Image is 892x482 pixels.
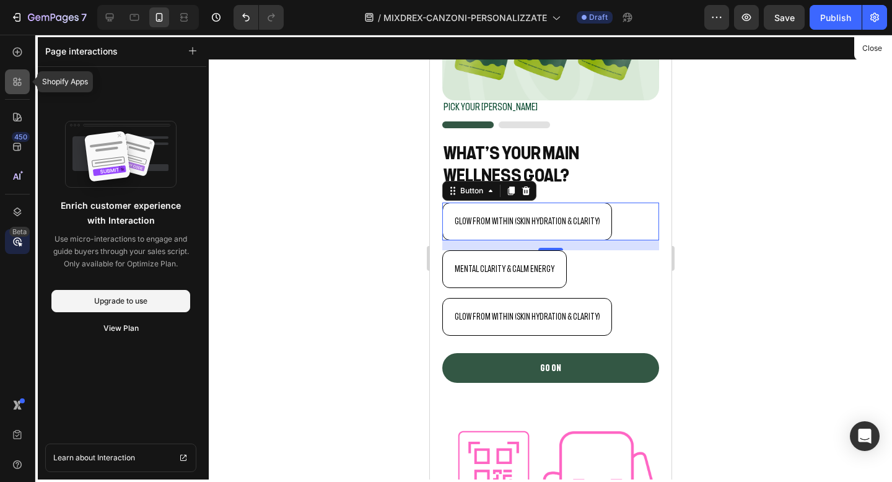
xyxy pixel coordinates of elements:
div: Publish [820,11,851,24]
p: 7 [81,10,87,25]
p: Enrich customer experience with Interaction [54,198,188,228]
span: Learn about Interaction [53,452,135,464]
iframe: Design area [430,35,671,482]
div: Beta [9,227,30,237]
p: Use micro-interactions to engage and guide buyers through your sales script. [51,233,190,258]
span: Draft [589,12,608,23]
div: Undo/Redo [234,5,284,30]
p: Page interactions [45,45,118,58]
span: Save [774,12,795,23]
button: View Plan [51,317,190,340]
span: / [378,11,381,24]
a: Learn about Interaction [45,444,196,472]
button: Upgrade to use [51,290,190,312]
div: Open Intercom Messenger [850,421,880,451]
div: 450 [12,132,30,142]
button: 7 [5,5,92,30]
button: Save [764,5,805,30]
div: Upgrade to use [94,296,147,307]
button: Close [857,40,887,58]
p: Only available for Optimize Plan. [51,258,190,270]
div: View Plan [103,323,139,334]
span: MIXDREX-CANZONI-PERSONALIZZATE [383,11,547,24]
button: Publish [810,5,862,30]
